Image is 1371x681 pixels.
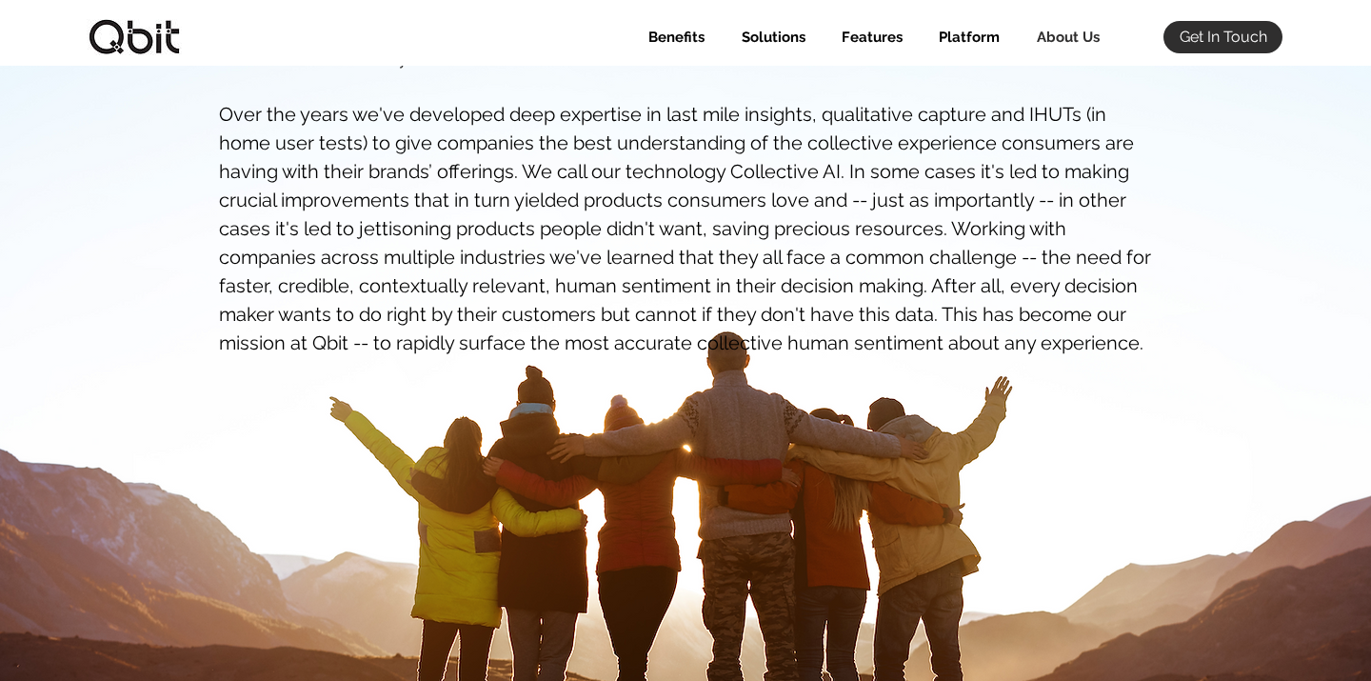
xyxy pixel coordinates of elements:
p: Features [832,21,912,53]
a: About Us [1014,21,1114,53]
div: Platform [917,21,1014,53]
p: About Us [1027,21,1109,53]
span: Over the years we've developed deep expertise in last mile insights, qualitative capture and IHUT... [219,103,1151,354]
a: Benefits [626,21,719,53]
img: qbitlogo-border.jpg [87,19,182,55]
p: Benefits [639,21,714,53]
p: Solutions [732,21,815,53]
div: Solutions [719,21,820,53]
p: Platform [929,21,1009,53]
span: Get In Touch [1180,27,1267,48]
iframe: Chat Widget [1276,590,1371,681]
nav: Site [626,21,1114,53]
div: Features [820,21,917,53]
a: Get In Touch [1163,21,1282,53]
